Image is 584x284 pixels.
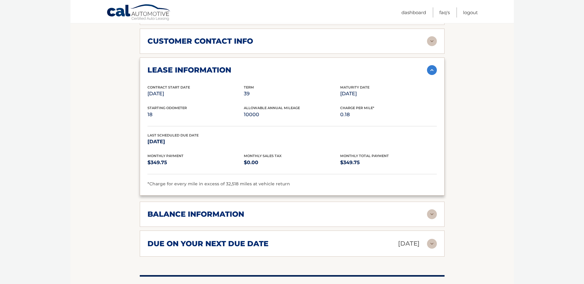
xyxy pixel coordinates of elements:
span: Contract Start Date [147,85,190,89]
img: accordion-rest.svg [427,209,437,219]
h2: customer contact info [147,37,253,46]
img: accordion-active.svg [427,65,437,75]
p: [DATE] [340,89,437,98]
p: $0.00 [244,158,340,167]
p: [DATE] [147,89,244,98]
p: $349.75 [340,158,437,167]
span: *Charge for every mile in excess of 32,518 miles at vehicle return [147,181,290,187]
p: $349.75 [147,158,244,167]
p: 10000 [244,110,340,119]
span: Maturity Date [340,85,369,89]
a: Cal Automotive [107,4,171,22]
h2: due on your next due date [147,239,268,248]
h2: lease information [147,65,231,75]
h2: balance information [147,210,244,219]
span: Allowable Annual Mileage [244,106,300,110]
p: [DATE] [398,238,420,249]
img: accordion-rest.svg [427,36,437,46]
span: Monthly Sales Tax [244,154,282,158]
span: Monthly Payment [147,154,183,158]
p: 0.18 [340,110,437,119]
span: Last Scheduled Due Date [147,133,199,137]
a: Logout [463,7,478,18]
a: FAQ's [439,7,450,18]
p: [DATE] [147,137,244,146]
img: accordion-rest.svg [427,239,437,249]
span: Term [244,85,254,89]
p: 39 [244,89,340,98]
span: Starting Odometer [147,106,187,110]
p: 18 [147,110,244,119]
a: Dashboard [401,7,426,18]
span: Monthly Total Payment [340,154,389,158]
span: Charge Per Mile* [340,106,374,110]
